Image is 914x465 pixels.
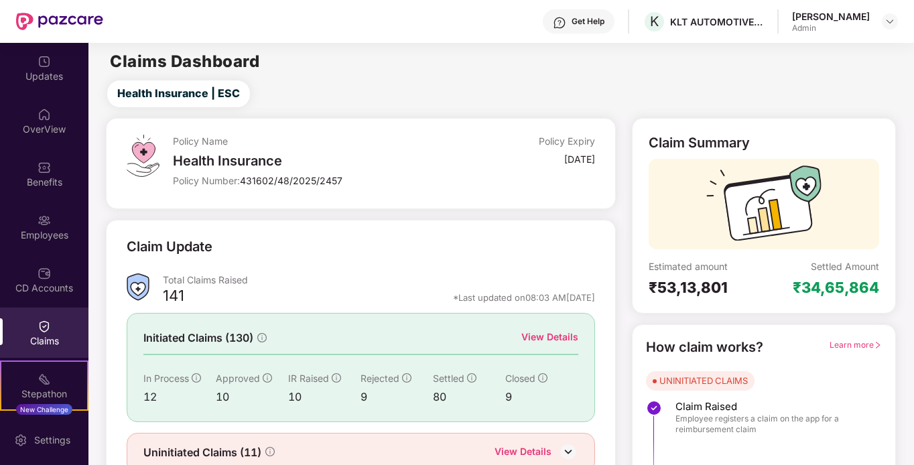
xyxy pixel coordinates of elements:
div: Policy Name [173,135,454,147]
span: info-circle [467,373,476,383]
span: 431602/48/2025/2457 [240,175,342,186]
div: How claim works? [646,337,763,358]
img: svg+xml;base64,PHN2ZyBpZD0iQmVuZWZpdHMiIHhtbG5zPSJodHRwOi8vd3d3LnczLm9yZy8yMDAwL3N2ZyIgd2lkdGg9Ij... [38,161,51,174]
span: Closed [505,373,535,384]
div: KLT AUTOMOTIVE AND TUBULAR PRODUCTS LTD [670,15,764,28]
div: 80 [433,389,505,405]
span: info-circle [402,373,411,383]
div: 12 [143,389,216,405]
span: Employee registers a claim on the app for a reimbursement claim [675,413,868,435]
img: svg+xml;base64,PHN2ZyBpZD0iSGVscC0zMngzMiIgeG1sbnM9Imh0dHA6Ly93d3cudzMub3JnLzIwMDAvc3ZnIiB3aWR0aD... [553,16,566,29]
span: IR Raised [288,373,329,384]
img: svg+xml;base64,PHN2ZyB4bWxucz0iaHR0cDovL3d3dy53My5vcmcvMjAwMC9zdmciIHdpZHRoPSI0OS4zMiIgaGVpZ2h0PS... [127,135,159,177]
div: 9 [361,389,433,405]
div: Admin [792,23,870,34]
span: info-circle [257,333,267,342]
img: svg+xml;base64,PHN2ZyBpZD0iQ2xhaW0iIHhtbG5zPSJodHRwOi8vd3d3LnczLm9yZy8yMDAwL3N2ZyIgd2lkdGg9IjIwIi... [38,320,51,333]
img: svg+xml;base64,PHN2ZyBpZD0iVXBkYXRlZCIgeG1sbnM9Imh0dHA6Ly93d3cudzMub3JnLzIwMDAvc3ZnIiB3aWR0aD0iMj... [38,55,51,68]
div: Policy Expiry [539,135,595,147]
span: Health Insurance | ESC [117,85,240,102]
span: Rejected [361,373,399,384]
span: info-circle [265,447,275,456]
img: svg+xml;base64,PHN2ZyB4bWxucz0iaHR0cDovL3d3dy53My5vcmcvMjAwMC9zdmciIHdpZHRoPSIyMSIgaGVpZ2h0PSIyMC... [38,373,51,386]
div: ₹34,65,864 [793,278,879,297]
div: Policy Number: [173,174,454,187]
span: Uninitiated Claims (11) [143,444,261,461]
span: info-circle [192,373,201,383]
img: svg+xml;base64,PHN2ZyBpZD0iQ0RfQWNjb3VudHMiIGRhdGEtbmFtZT0iQ0QgQWNjb3VudHMiIHhtbG5zPSJodHRwOi8vd3... [38,267,51,280]
span: Settled [433,373,464,384]
img: New Pazcare Logo [16,13,103,30]
div: *Last updated on 08:03 AM[DATE] [453,291,595,304]
img: DownIcon [558,442,578,462]
span: info-circle [332,373,341,383]
div: 10 [288,389,361,405]
span: Initiated Claims (130) [143,330,253,346]
button: Health Insurance | ESC [107,80,250,107]
div: Get Help [572,16,604,27]
span: info-circle [538,373,547,383]
img: svg+xml;base64,PHN2ZyBpZD0iSG9tZSIgeG1sbnM9Imh0dHA6Ly93d3cudzMub3JnLzIwMDAvc3ZnIiB3aWR0aD0iMjAiIG... [38,108,51,121]
div: Health Insurance [173,153,454,169]
span: Learn more [830,340,882,350]
span: K [650,13,659,29]
div: [DATE] [564,153,595,165]
div: Total Claims Raised [163,273,594,286]
div: [PERSON_NAME] [792,10,870,23]
div: Stepathon [1,387,87,401]
img: svg+xml;base64,PHN2ZyBpZD0iU2V0dGluZy0yMHgyMCIgeG1sbnM9Imh0dHA6Ly93d3cudzMub3JnLzIwMDAvc3ZnIiB3aW... [14,434,27,447]
img: ClaimsSummaryIcon [127,273,149,301]
div: Estimated amount [649,260,764,273]
div: 10 [216,389,288,405]
div: New Challenge [16,404,72,415]
div: Settings [30,434,74,447]
span: info-circle [263,373,272,383]
div: Claim Update [127,237,212,257]
div: View Details [521,330,578,344]
img: svg+xml;base64,PHN2ZyBpZD0iRHJvcGRvd24tMzJ4MzIiIHhtbG5zPSJodHRwOi8vd3d3LnczLm9yZy8yMDAwL3N2ZyIgd2... [885,16,895,27]
img: svg+xml;base64,PHN2ZyBpZD0iU3RlcC1Eb25lLTMyeDMyIiB4bWxucz0iaHR0cDovL3d3dy53My5vcmcvMjAwMC9zdmciIH... [646,400,662,416]
div: 141 [163,286,184,309]
h2: Claims Dashboard [110,54,259,70]
span: Claim Raised [675,400,868,413]
div: ₹53,13,801 [649,278,764,297]
div: View Details [495,444,551,462]
img: svg+xml;base64,PHN2ZyB3aWR0aD0iMTcyIiBoZWlnaHQ9IjExMyIgdmlld0JveD0iMCAwIDE3MiAxMTMiIGZpbGw9Im5vbm... [706,165,822,249]
span: In Process [143,373,189,384]
img: svg+xml;base64,PHN2ZyBpZD0iRW1wbG95ZWVzIiB4bWxucz0iaHR0cDovL3d3dy53My5vcmcvMjAwMC9zdmciIHdpZHRoPS... [38,214,51,227]
div: Claim Summary [649,135,750,151]
div: 9 [505,389,578,405]
span: right [874,341,882,349]
div: Settled Amount [811,260,879,273]
span: Approved [216,373,260,384]
div: UNINITIATED CLAIMS [659,374,748,387]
